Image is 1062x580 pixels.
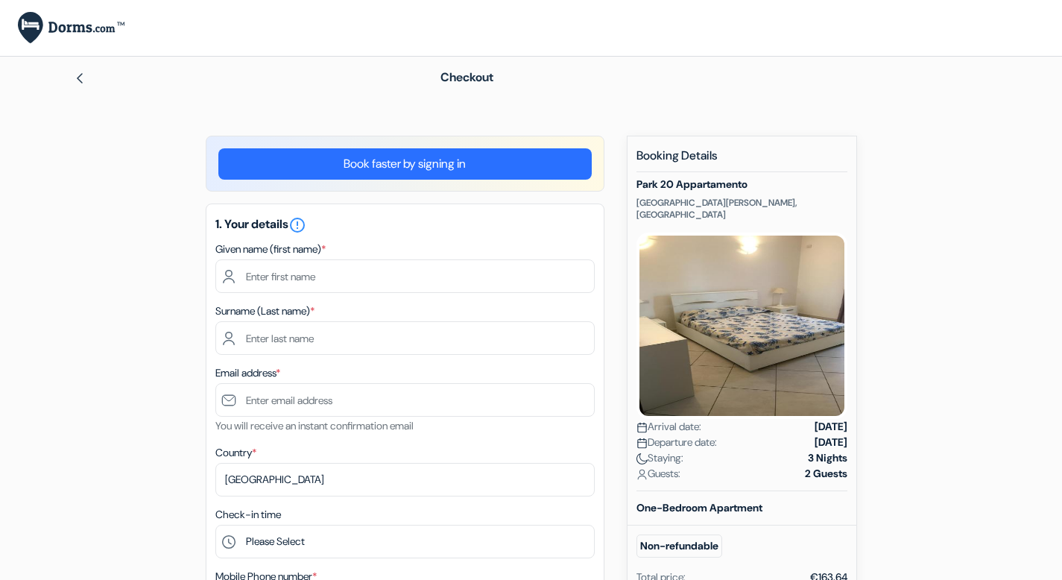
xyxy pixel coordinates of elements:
[440,69,493,85] span: Checkout
[815,435,847,450] strong: [DATE]
[215,507,281,523] label: Check-in time
[288,216,306,234] i: error_outline
[636,535,722,558] small: Non-refundable
[636,419,701,435] span: Arrival date:
[218,148,592,180] a: Book faster by signing in
[636,501,762,514] b: One-Bedroom Apartment
[636,197,847,221] p: [GEOGRAPHIC_DATA][PERSON_NAME], [GEOGRAPHIC_DATA]
[815,419,847,435] strong: [DATE]
[636,438,648,449] img: calendar.svg
[636,178,847,191] h5: Park 20 Appartamento
[636,466,680,482] span: Guests:
[636,422,648,433] img: calendar.svg
[215,365,280,381] label: Email address
[215,303,315,319] label: Surname (Last name)
[215,216,595,234] h5: 1. Your details
[215,383,595,417] input: Enter email address
[215,445,256,461] label: Country
[636,453,648,464] img: moon.svg
[636,148,847,172] h5: Booking Details
[215,242,326,257] label: Given name (first name)
[288,216,306,232] a: error_outline
[215,419,414,432] small: You will receive an instant confirmation email
[636,435,717,450] span: Departure date:
[215,259,595,293] input: Enter first name
[805,466,847,482] strong: 2 Guests
[18,12,124,44] img: Dorms.com
[215,321,595,355] input: Enter last name
[74,72,86,84] img: left_arrow.svg
[636,450,683,466] span: Staying:
[808,450,847,466] strong: 3 Nights
[636,469,648,480] img: user_icon.svg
